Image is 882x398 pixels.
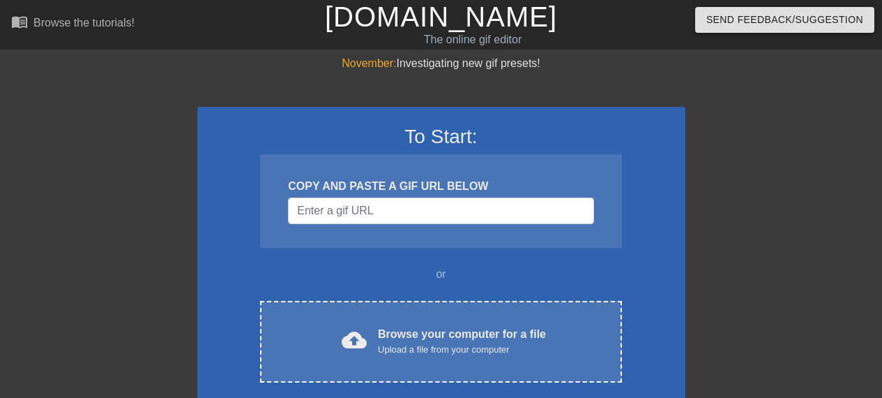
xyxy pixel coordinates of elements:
[378,343,546,357] div: Upload a file from your computer
[11,13,28,30] span: menu_book
[11,13,135,35] a: Browse the tutorials!
[33,17,135,29] div: Browse the tutorials!
[288,178,593,195] div: COPY AND PASTE A GIF URL BELOW
[288,198,593,224] input: Username
[706,11,863,29] span: Send Feedback/Suggestion
[342,57,396,69] span: November:
[342,327,367,353] span: cloud_upload
[215,125,667,149] h3: To Start:
[695,7,874,33] button: Send Feedback/Suggestion
[197,55,685,72] div: Investigating new gif presets!
[325,1,557,32] a: [DOMAIN_NAME]
[301,31,645,48] div: The online gif editor
[234,266,649,283] div: or
[378,326,546,357] div: Browse your computer for a file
